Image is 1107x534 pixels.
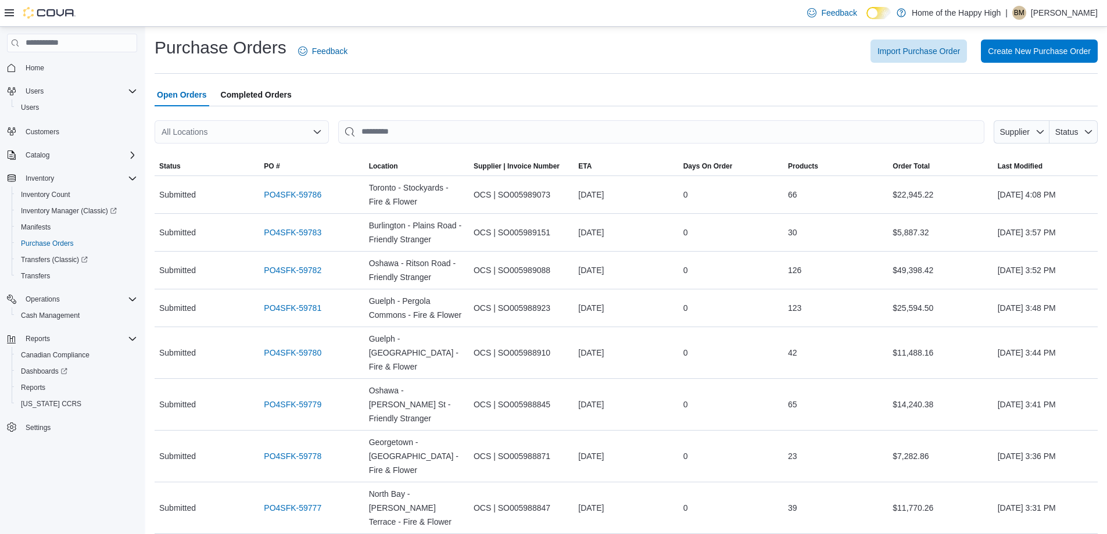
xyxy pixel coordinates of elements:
[993,296,1098,320] div: [DATE] 3:48 PM
[338,120,984,144] input: This is a search bar. After typing your query, hit enter to filter the results lower in the page.
[264,346,321,360] a: PO4SFK-59780
[264,397,321,411] a: PO4SFK-59779
[364,157,469,175] button: Location
[574,183,678,206] div: [DATE]
[21,383,45,392] span: Reports
[159,263,196,277] span: Submitted
[21,84,137,98] span: Users
[469,259,574,282] div: OCS | SO005989088
[264,162,280,171] span: PO #
[683,162,733,171] span: Days On Order
[877,45,960,57] span: Import Purchase Order
[12,187,142,203] button: Inventory Count
[369,487,464,529] span: North Bay - [PERSON_NAME] Terrace - Fire & Flower
[264,449,321,463] a: PO4SFK-59778
[870,40,967,63] button: Import Purchase Order
[888,221,993,244] div: $5,887.32
[988,45,1091,57] span: Create New Purchase Order
[21,124,137,138] span: Customers
[469,296,574,320] div: OCS | SO005988923
[2,170,142,187] button: Inventory
[21,271,50,281] span: Transfers
[21,103,39,112] span: Users
[2,147,142,163] button: Catalog
[26,87,44,96] span: Users
[259,157,364,175] button: PO #
[159,301,196,315] span: Submitted
[26,334,50,343] span: Reports
[2,419,142,436] button: Settings
[21,125,64,139] a: Customers
[21,148,137,162] span: Catalog
[578,162,592,171] span: ETA
[159,162,181,171] span: Status
[157,83,207,106] span: Open Orders
[16,364,72,378] a: Dashboards
[221,83,292,106] span: Completed Orders
[369,181,464,209] span: Toronto - Stockyards - Fire & Flower
[264,225,321,239] a: PO4SFK-59783
[788,263,801,277] span: 126
[12,203,142,219] a: Inventory Manager (Classic)
[264,301,321,315] a: PO4SFK-59781
[21,255,88,264] span: Transfers (Classic)
[7,55,137,466] nav: Complex example
[159,225,196,239] span: Submitted
[783,157,888,175] button: Products
[16,364,137,378] span: Dashboards
[26,127,59,137] span: Customers
[369,384,464,425] span: Oshawa - [PERSON_NAME] St - Friendly Stranger
[469,341,574,364] div: OCS | SO005988910
[21,171,59,185] button: Inventory
[16,397,137,411] span: Washington CCRS
[998,162,1042,171] span: Last Modified
[888,157,993,175] button: Order Total
[16,381,50,395] a: Reports
[574,393,678,416] div: [DATE]
[788,449,797,463] span: 23
[369,332,464,374] span: Guelph - [GEOGRAPHIC_DATA] - Fire & Flower
[159,501,196,515] span: Submitted
[312,45,347,57] span: Feedback
[788,188,797,202] span: 66
[264,501,321,515] a: PO4SFK-59777
[369,162,398,171] div: Location
[12,396,142,412] button: [US_STATE] CCRS
[866,19,867,20] span: Dark Mode
[16,236,78,250] a: Purchase Orders
[981,40,1098,63] button: Create New Purchase Order
[21,60,137,75] span: Home
[155,157,259,175] button: Status
[993,341,1098,364] div: [DATE] 3:44 PM
[369,294,464,322] span: Guelph - Pergola Commons - Fire & Flower
[16,381,137,395] span: Reports
[469,183,574,206] div: OCS | SO005989073
[21,367,67,376] span: Dashboards
[21,171,137,185] span: Inventory
[469,445,574,468] div: OCS | SO005988871
[683,301,688,315] span: 0
[2,331,142,347] button: Reports
[788,301,801,315] span: 123
[16,188,75,202] a: Inventory Count
[21,292,137,306] span: Operations
[16,101,44,114] a: Users
[683,225,688,239] span: 0
[264,263,321,277] a: PO4SFK-59782
[788,162,818,171] span: Products
[21,206,117,216] span: Inventory Manager (Classic)
[16,269,55,283] a: Transfers
[21,148,54,162] button: Catalog
[469,496,574,519] div: OCS | SO005988847
[369,218,464,246] span: Burlington - Plains Road - Friendly Stranger
[2,291,142,307] button: Operations
[16,204,121,218] a: Inventory Manager (Classic)
[21,239,74,248] span: Purchase Orders
[12,379,142,396] button: Reports
[1005,6,1008,20] p: |
[683,397,688,411] span: 0
[16,397,86,411] a: [US_STATE] CCRS
[313,127,322,137] button: Open list of options
[12,268,142,284] button: Transfers
[16,253,137,267] span: Transfers (Classic)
